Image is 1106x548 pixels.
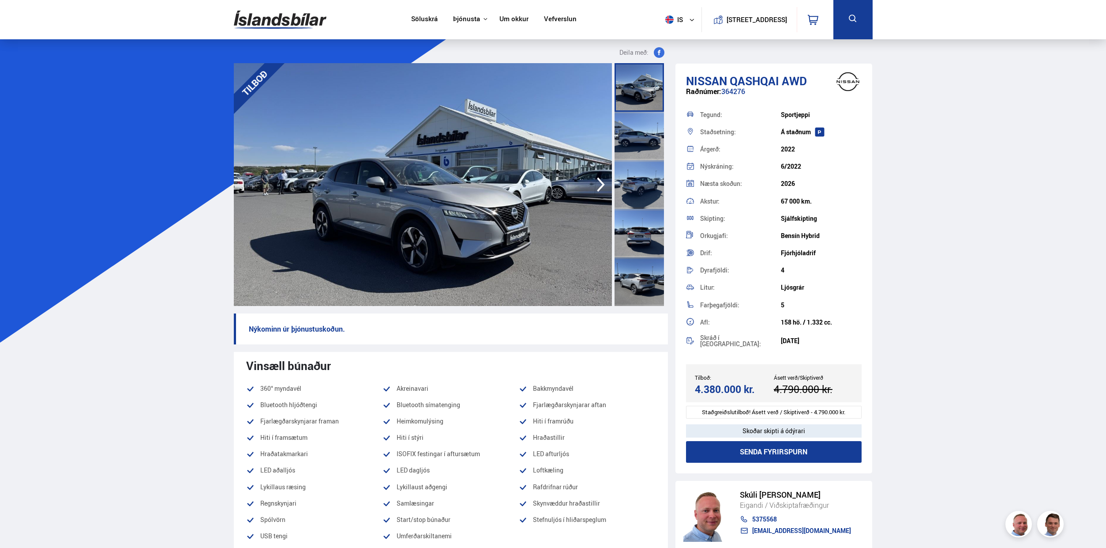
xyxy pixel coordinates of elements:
[695,383,771,395] div: 4.380.000 kr.
[700,129,781,135] div: Staðsetning:
[662,15,684,24] span: is
[686,406,862,419] div: Staðgreiðslutilboð! Ásett verð / Skiptiverð - 4.790.000 kr.
[382,531,519,547] li: Umferðarskiltanemi
[730,73,807,89] span: Qashqai AWD
[700,335,781,347] div: Skráð í [GEOGRAPHIC_DATA]:
[246,498,382,509] li: Regnskynjari
[686,87,721,96] span: Raðnúmer:
[781,128,862,136] div: Á staðnum
[781,163,862,170] div: 6/2022
[781,302,862,309] div: 5
[740,527,851,534] a: [EMAIL_ADDRESS][DOMAIN_NAME]
[519,432,655,443] li: Hraðastillir
[662,7,701,33] button: is
[612,63,990,306] img: 3292783.jpeg
[519,416,655,427] li: Hiti í framrúðu
[246,416,382,427] li: Fjarlægðarskynjarar framan
[665,15,674,24] img: svg+xml;base64,PHN2ZyB4bWxucz0iaHR0cDovL3d3dy53My5vcmcvMjAwMC9zdmciIHdpZHRoPSI1MTIiIGhlaWdodD0iNT...
[700,181,781,187] div: Næsta skoðun:
[234,63,612,306] img: 3292782.jpeg
[740,516,851,523] a: 5375568
[246,449,382,459] li: Hraðatakmarkari
[700,163,781,170] div: Nýskráning:
[781,198,862,205] div: 67 000 km.
[246,531,382,541] li: USB tengi
[781,215,862,222] div: Sjálfskipting
[781,146,862,153] div: 2022
[781,319,862,326] div: 158 hö. / 1.332 cc.
[234,5,326,34] img: G0Ugv5HjCgRt.svg
[830,68,866,95] img: brand logo
[700,302,781,308] div: Farþegafjöldi:
[686,441,862,463] button: Senda fyrirspurn
[246,432,382,443] li: Hiti í framsætum
[382,449,519,459] li: ISOFIX festingar í aftursætum
[453,15,480,23] button: Þjónusta
[519,514,655,525] li: Stefnuljós í hliðarspeglum
[781,284,862,291] div: Ljósgrár
[686,87,862,105] div: 364276
[700,233,781,239] div: Orkugjafi:
[706,7,792,32] a: [STREET_ADDRESS]
[519,482,655,492] li: Rafdrifnar rúður
[781,337,862,344] div: [DATE]
[246,400,382,410] li: Bluetooth hljóðtengi
[700,146,781,152] div: Árgerð:
[686,73,727,89] span: Nissan
[700,284,781,291] div: Litur:
[246,359,656,372] div: Vinsæll búnaður
[382,514,519,525] li: Start/stop búnaður
[781,180,862,187] div: 2026
[781,267,862,274] div: 4
[683,489,731,542] img: siFngHWaQ9KaOqBr.png
[519,465,655,476] li: Loftkæling
[246,383,382,394] li: 360° myndavél
[411,15,438,24] a: Söluskrá
[686,424,862,438] div: Skoðar skipti á ódýrari
[544,15,577,24] a: Vefverslun
[382,465,519,476] li: LED dagljós
[519,400,655,410] li: Fjarlægðarskynjarar aftan
[781,111,862,118] div: Sportjeppi
[781,249,862,257] div: Fjórhjóladrif
[246,465,382,476] li: LED aðalljós
[774,374,853,381] div: Ásett verð/Skiptiverð
[700,112,781,118] div: Tegund:
[781,232,862,239] div: Bensín Hybrid
[382,416,519,427] li: Heimkomulýsing
[246,514,382,525] li: Spólvörn
[740,499,851,511] div: Eigandi / Viðskiptafræðingur
[499,15,529,24] a: Um okkur
[221,50,288,116] div: TILBOÐ
[700,267,781,273] div: Dyrafjöldi:
[774,383,850,395] div: 4.790.000 kr.
[246,482,382,492] li: Lykillaus ræsing
[730,16,784,23] button: [STREET_ADDRESS]
[382,383,519,394] li: Akreinavari
[740,490,851,499] div: Skúli [PERSON_NAME]
[1007,512,1033,539] img: siFngHWaQ9KaOqBr.png
[382,482,519,492] li: Lykillaust aðgengi
[382,400,519,410] li: Bluetooth símatenging
[616,47,668,58] button: Deila með:
[619,47,649,58] span: Deila með:
[695,374,774,381] div: Tilboð:
[382,432,519,443] li: Hiti í stýri
[519,383,655,394] li: Bakkmyndavél
[519,449,655,459] li: LED afturljós
[700,319,781,325] div: Afl:
[700,250,781,256] div: Drif:
[700,198,781,204] div: Akstur:
[519,498,655,509] li: Skynvæddur hraðastillir
[700,215,781,222] div: Skipting:
[382,498,519,509] li: Samlæsingar
[1039,512,1065,539] img: FbJEzSuNWCJXmdc-.webp
[234,314,668,344] p: Nýkominn úr þjónustuskoðun.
